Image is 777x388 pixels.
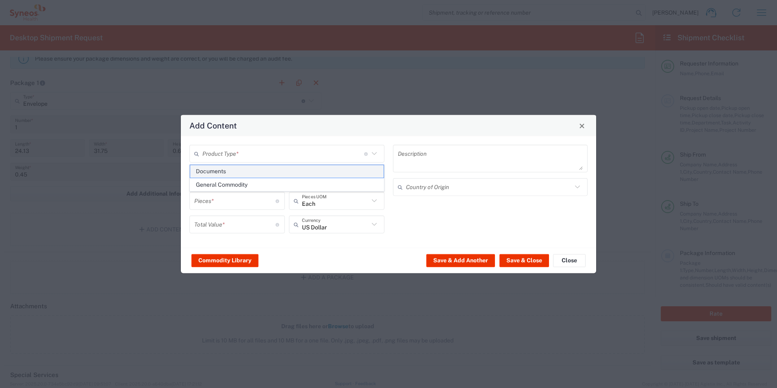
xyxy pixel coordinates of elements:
button: Save & Add Another [426,254,495,267]
button: Commodity Library [191,254,258,267]
button: Close [553,254,586,267]
span: Documents [190,165,384,178]
span: General Commodity [190,179,384,191]
h4: Add Content [189,120,237,131]
button: Close [576,120,588,131]
button: Save & Close [499,254,549,267]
